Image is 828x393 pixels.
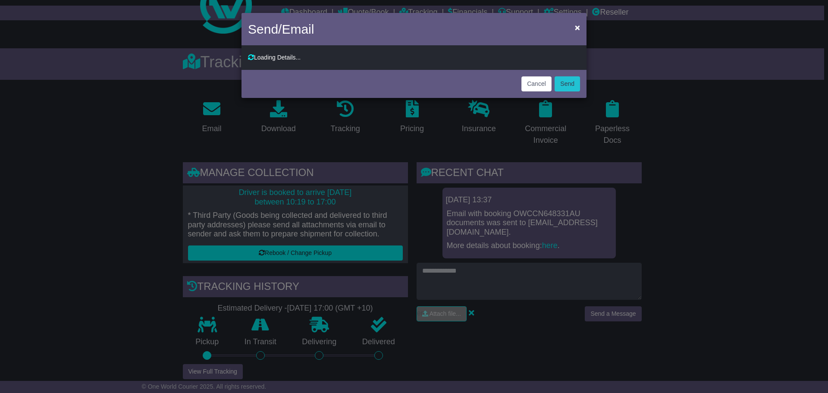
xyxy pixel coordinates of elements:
button: Send [555,76,580,91]
h4: Send/Email [248,19,314,39]
span: × [575,22,580,32]
button: Cancel [521,76,552,91]
div: Loading Details... [248,54,580,61]
button: Close [571,19,584,36]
